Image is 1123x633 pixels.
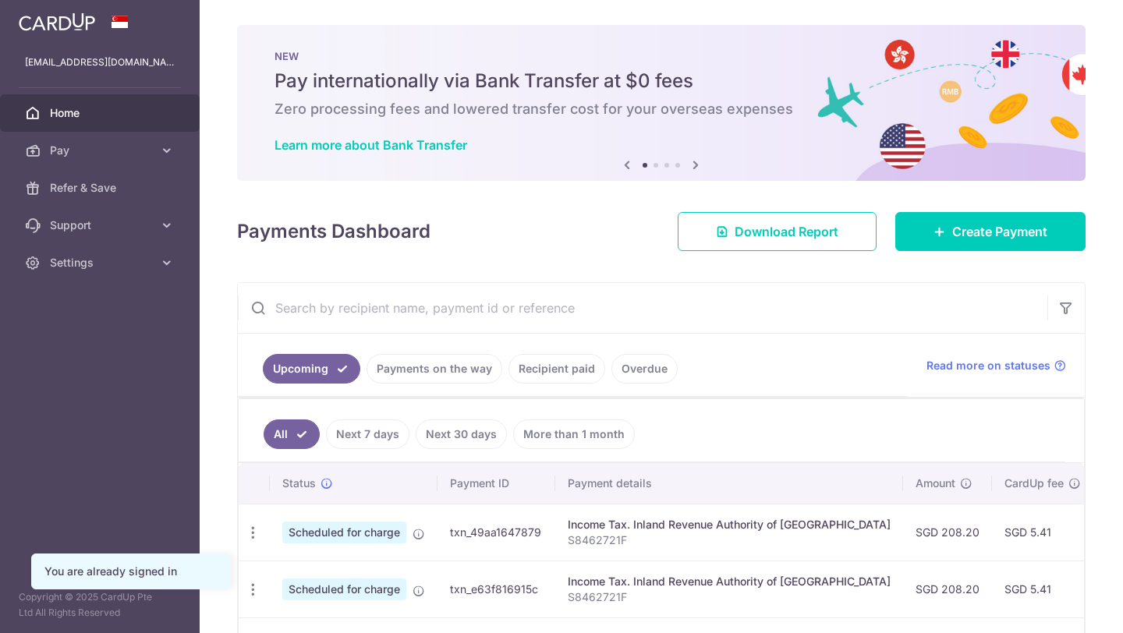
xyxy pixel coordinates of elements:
[263,354,360,384] a: Upcoming
[611,354,678,384] a: Overdue
[926,358,1050,373] span: Read more on statuses
[1004,476,1064,491] span: CardUp fee
[238,283,1047,333] input: Search by recipient name, payment id or reference
[568,532,891,548] p: S8462721F
[992,504,1093,561] td: SGD 5.41
[44,564,218,579] div: You are already signed in
[25,55,175,70] p: [EMAIL_ADDRESS][DOMAIN_NAME]
[275,137,467,153] a: Learn more about Bank Transfer
[992,561,1093,617] td: SGD 5.41
[555,463,903,504] th: Payment details
[275,50,1048,62] p: NEW
[326,419,409,449] a: Next 7 days
[568,589,891,605] p: S8462721F
[438,561,555,617] td: txn_e63f816915c
[237,217,430,246] h4: Payments Dashboard
[895,212,1086,251] a: Create Payment
[416,419,507,449] a: Next 30 days
[678,212,877,251] a: Download Report
[903,561,992,617] td: SGD 208.20
[568,517,891,532] div: Income Tax. Inland Revenue Authority of [GEOGRAPHIC_DATA]
[275,69,1048,94] h5: Pay internationally via Bank Transfer at $0 fees
[568,574,891,589] div: Income Tax. Inland Revenue Authority of [GEOGRAPHIC_DATA]
[50,217,153,233] span: Support
[50,255,153,271] span: Settings
[50,105,153,121] span: Home
[438,463,555,504] th: Payment ID
[282,476,316,491] span: Status
[735,222,838,241] span: Download Report
[1022,586,1107,625] iframe: Opens a widget where you can find more information
[50,180,153,196] span: Refer & Save
[926,358,1066,373] a: Read more on statuses
[952,222,1047,241] span: Create Payment
[508,354,605,384] a: Recipient paid
[50,143,153,158] span: Pay
[282,578,406,600] span: Scheduled for charge
[438,504,555,561] td: txn_49aa1647879
[275,100,1048,118] h6: Zero processing fees and lowered transfer cost for your overseas expenses
[282,522,406,543] span: Scheduled for charge
[264,419,320,449] a: All
[237,25,1086,181] img: Bank transfer banner
[513,419,635,449] a: More than 1 month
[19,12,95,31] img: CardUp
[916,476,955,491] span: Amount
[903,504,992,561] td: SGD 208.20
[367,354,502,384] a: Payments on the way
